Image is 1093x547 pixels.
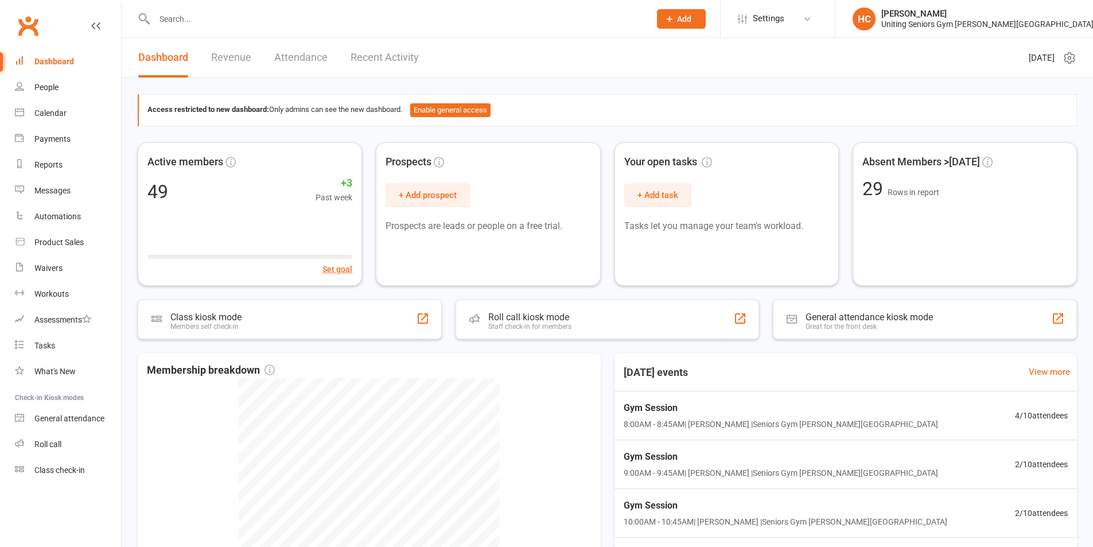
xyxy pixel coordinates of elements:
[15,152,121,178] a: Reports
[322,263,352,276] button: Set goal
[677,14,691,24] span: Add
[147,362,275,379] span: Membership breakdown
[211,38,251,77] a: Revenue
[862,154,980,170] span: Absent Members >[DATE]
[316,191,352,204] span: Past week
[1029,365,1070,379] a: View more
[15,204,121,230] a: Automations
[806,323,933,331] div: Great for the front desk
[351,38,419,77] a: Recent Activity
[624,183,691,207] button: + Add task
[14,11,42,40] a: Clubworx
[15,359,121,385] a: What's New
[15,126,121,152] a: Payments
[410,103,491,117] button: Enable general access
[15,230,121,255] a: Product Sales
[657,9,706,29] button: Add
[147,183,168,201] div: 49
[34,160,63,169] div: Reports
[34,108,67,118] div: Calendar
[34,238,84,247] div: Product Sales
[1015,458,1068,471] span: 2 / 10 attendees
[15,178,121,204] a: Messages
[1015,507,1068,519] span: 2 / 10 attendees
[386,154,431,170] span: Prospects
[15,333,121,359] a: Tasks
[15,406,121,432] a: General attendance kiosk mode
[34,414,104,423] div: General attendance
[15,281,121,307] a: Workouts
[862,178,888,200] span: 29
[15,432,121,457] a: Roll call
[624,515,947,528] span: 10:00AM - 10:45AM | [PERSON_NAME] | Seniors Gym [PERSON_NAME][GEOGRAPHIC_DATA]
[147,105,269,114] strong: Access restricted to new dashboard:
[386,219,590,234] p: Prospects are leads or people on a free trial.
[170,323,242,331] div: Members self check-in
[624,219,829,234] p: Tasks let you manage your team's workload.
[170,312,242,323] div: Class kiosk mode
[34,341,55,350] div: Tasks
[624,498,947,513] span: Gym Session
[753,6,784,32] span: Settings
[34,315,91,324] div: Assessments
[1015,409,1068,422] span: 4 / 10 attendees
[15,100,121,126] a: Calendar
[624,401,938,416] span: Gym Session
[888,188,939,197] span: Rows in report
[34,465,85,475] div: Class check-in
[15,457,121,483] a: Class kiosk mode
[624,467,938,479] span: 9:00AM - 9:45AM | [PERSON_NAME] | Seniors Gym [PERSON_NAME][GEOGRAPHIC_DATA]
[386,183,470,207] button: + Add prospect
[147,103,1068,117] div: Only admins can see the new dashboard.
[151,11,642,27] input: Search...
[15,75,121,100] a: People
[624,154,712,170] span: Your open tasks
[34,212,81,221] div: Automations
[138,38,188,77] a: Dashboard
[624,449,938,464] span: Gym Session
[15,307,121,333] a: Assessments
[15,255,121,281] a: Waivers
[34,263,63,273] div: Waivers
[15,49,121,75] a: Dashboard
[853,7,876,30] div: HC
[316,175,352,192] span: +3
[34,289,69,298] div: Workouts
[34,83,59,92] div: People
[806,312,933,323] div: General attendance kiosk mode
[147,154,223,170] span: Active members
[34,367,76,376] div: What's New
[488,323,571,331] div: Staff check-in for members
[34,57,74,66] div: Dashboard
[34,440,61,449] div: Roll call
[34,134,71,143] div: Payments
[1029,51,1055,65] span: [DATE]
[488,312,571,323] div: Roll call kiosk mode
[624,418,938,430] span: 8:00AM - 8:45AM | [PERSON_NAME] | Seniors Gym [PERSON_NAME][GEOGRAPHIC_DATA]
[614,362,697,383] h3: [DATE] events
[34,186,71,195] div: Messages
[274,38,328,77] a: Attendance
